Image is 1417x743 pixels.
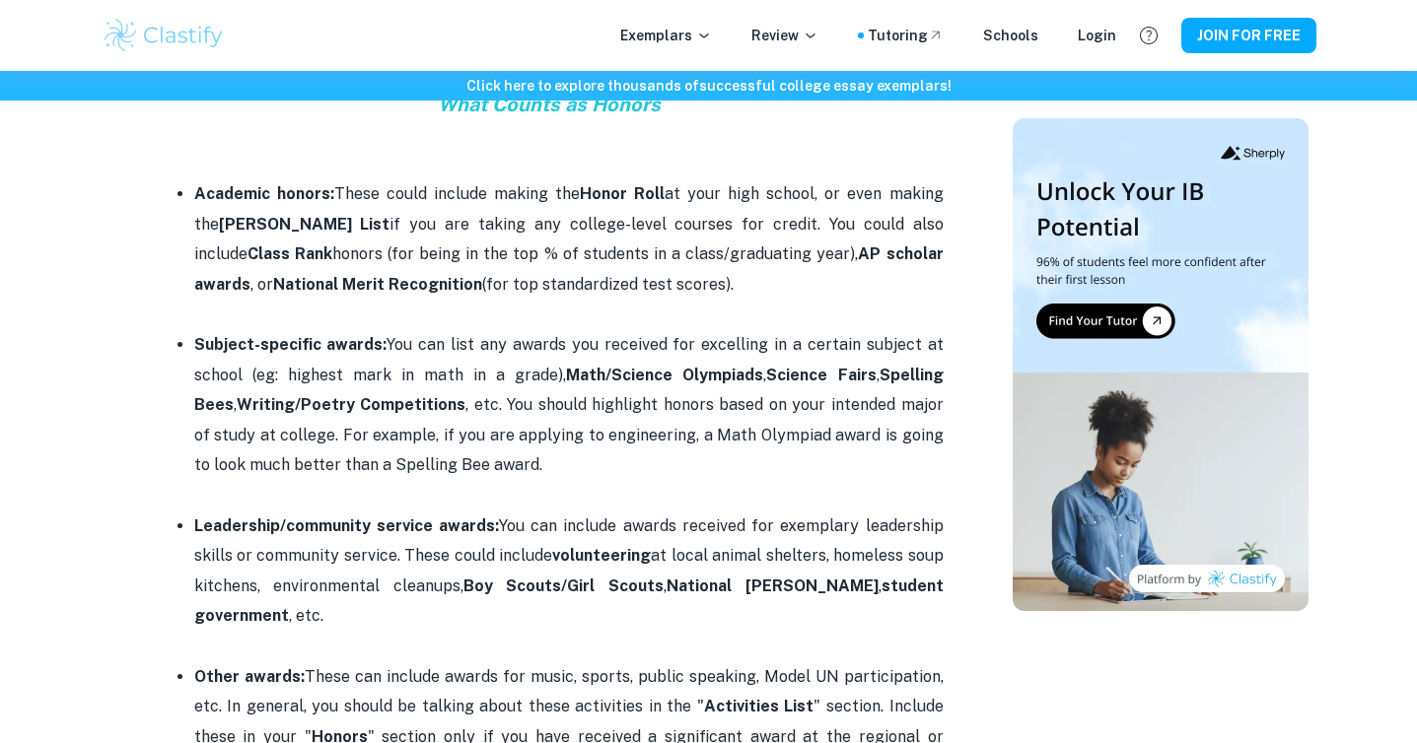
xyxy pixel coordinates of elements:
[194,667,305,686] strong: Other awards:
[751,25,818,46] p: Review
[868,25,944,46] a: Tutoring
[620,25,712,46] p: Exemplars
[566,366,763,384] strong: Math/Science Olympiads
[766,366,876,384] strong: Science Fairs
[1078,25,1116,46] a: Login
[580,184,665,203] strong: Honor Roll
[194,335,944,474] span: You can list any awards you received for excelling in a certain subject at school (eg: highest ma...
[983,25,1038,46] a: Schools
[1013,118,1309,611] img: Thumbnail
[1181,18,1316,53] button: JOIN FOR FREE
[273,275,482,294] strong: National Merit Recognition
[219,215,390,234] strong: [PERSON_NAME] List
[1132,19,1166,52] button: Help and Feedback
[248,244,332,263] strong: Class Rank
[438,93,661,116] span: What Counts as Honors
[194,576,944,625] strong: student government
[194,184,334,203] strong: Academic honors:
[194,184,944,293] span: These could include making the at your high school, or even making the if you are taking any coll...
[194,516,944,625] span: You can include awards received for exemplary leadership skills or community service. These could...
[4,75,1413,97] h6: Click here to explore thousands of successful college essay exemplars !
[667,576,879,595] strong: National [PERSON_NAME]
[552,546,651,565] strong: volunteering
[704,697,815,715] strong: Activities List
[237,395,466,414] strong: Writing/Poetry Competitions
[463,576,664,595] strong: Boy Scouts/Girl Scouts
[194,516,499,535] strong: Leadership/community service awards:
[102,16,227,55] img: Clastify logo
[194,244,944,293] strong: AP scholar awards
[194,335,388,354] strong: Subject-specific awards:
